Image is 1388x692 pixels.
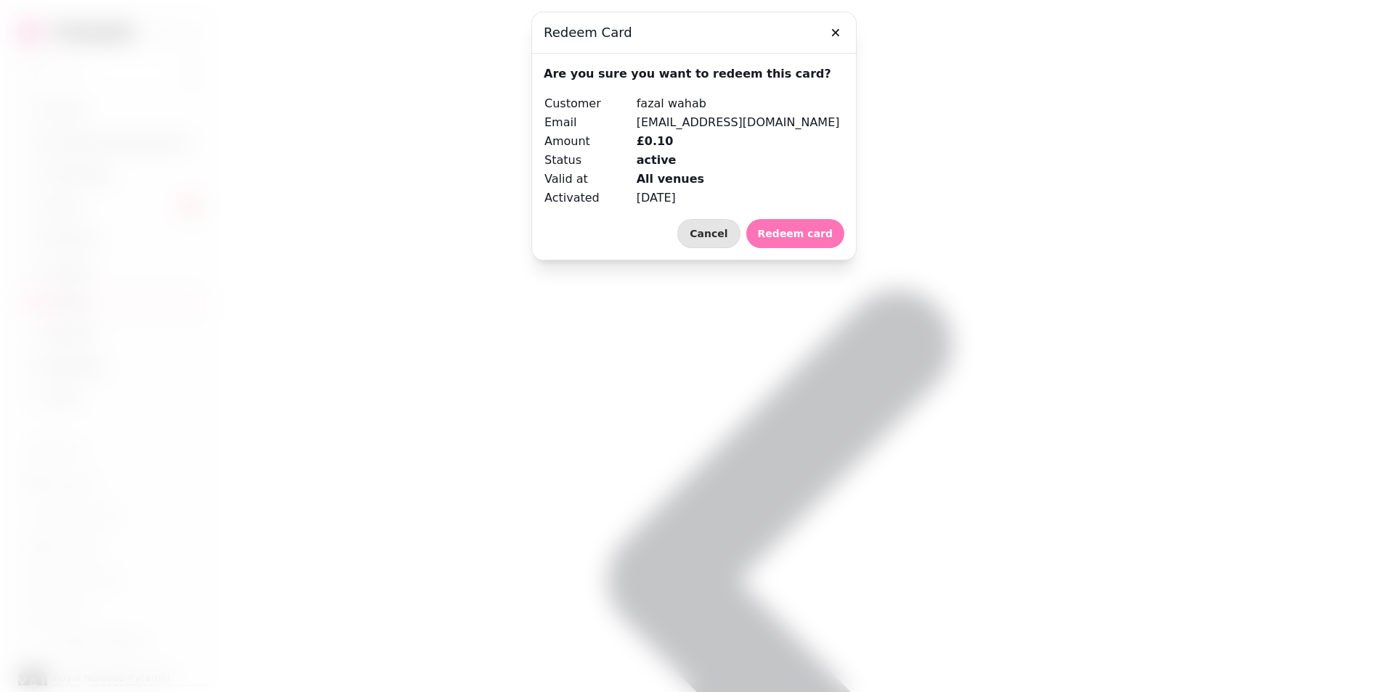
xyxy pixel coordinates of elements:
strong: £0.10 [637,134,674,148]
button: Cancel [677,219,740,248]
td: Valid at [544,170,636,189]
h3: Redeem Card [544,24,844,41]
td: [EMAIL_ADDRESS][DOMAIN_NAME] [636,113,841,132]
td: [DATE] [636,189,841,207]
td: Amount [544,132,636,151]
td: Activated [544,189,636,207]
strong: All venues [637,172,704,186]
td: fazal wahab [636,94,841,113]
span: Redeem card [758,228,833,239]
span: Cancel [690,228,727,239]
button: Redeem card [746,219,844,248]
td: Email [544,113,636,132]
strong: active [637,153,677,167]
td: Customer [544,94,636,113]
td: Status [544,151,636,170]
p: Are you sure you want to redeem this card ? [544,65,844,83]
